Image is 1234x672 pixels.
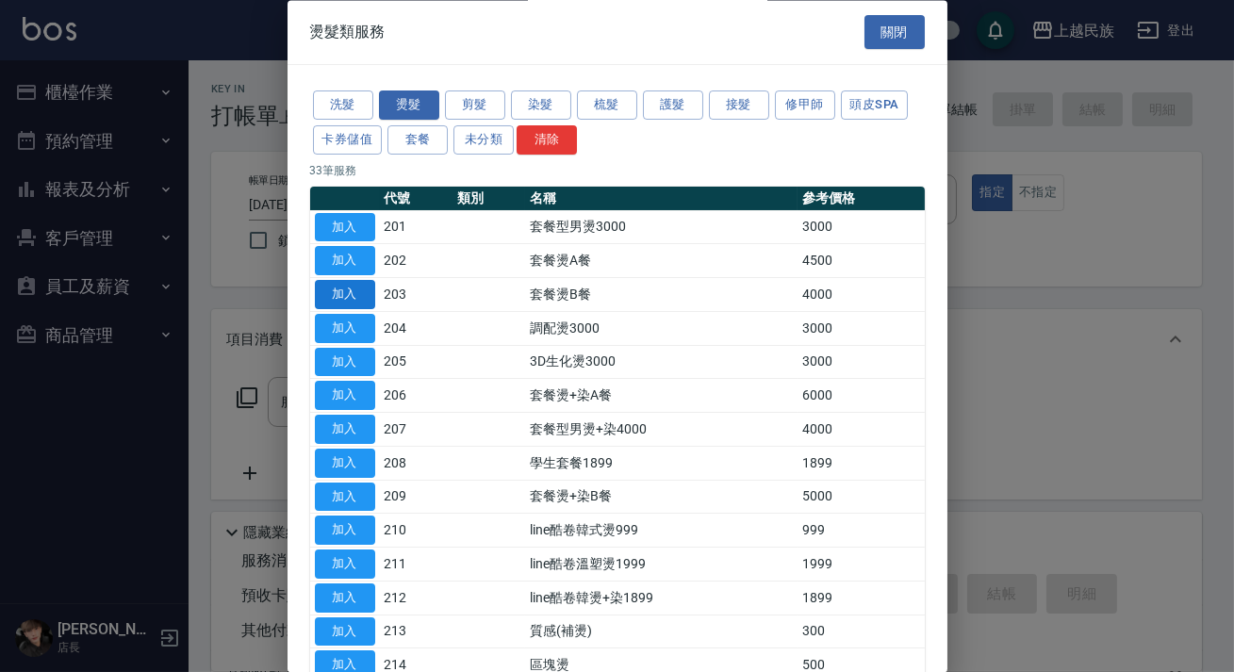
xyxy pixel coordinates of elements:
td: 211 [380,548,452,582]
td: line酷卷韓式燙999 [525,514,798,548]
td: 999 [798,514,924,548]
td: 套餐燙+染B餐 [525,481,798,515]
td: 5000 [798,481,924,515]
td: line酷卷溫塑燙1999 [525,548,798,582]
button: 加入 [315,449,375,478]
button: 加入 [315,550,375,580]
td: 套餐燙+染A餐 [525,379,798,413]
td: 1899 [798,447,924,481]
button: 洗髮 [313,91,373,121]
button: 加入 [315,314,375,343]
button: 護髮 [643,91,703,121]
td: 208 [380,447,452,481]
td: 質感(補燙) [525,615,798,649]
th: 代號 [380,187,452,211]
td: 204 [380,312,452,346]
td: 201 [380,211,452,245]
td: 套餐型男燙+染4000 [525,413,798,447]
button: 接髮 [709,91,769,121]
td: 3000 [798,211,924,245]
td: 套餐燙A餐 [525,244,798,278]
td: 206 [380,379,452,413]
p: 33 筆服務 [310,162,925,179]
button: 加入 [315,213,375,242]
td: 213 [380,615,452,649]
button: 卡券儲值 [313,125,383,155]
td: line酷卷韓燙+染1899 [525,582,798,615]
td: 300 [798,615,924,649]
td: 學生套餐1899 [525,447,798,481]
td: 調配燙3000 [525,312,798,346]
th: 參考價格 [798,187,924,211]
button: 加入 [315,483,375,512]
td: 3000 [798,346,924,380]
td: 210 [380,514,452,548]
td: 205 [380,346,452,380]
button: 加入 [315,583,375,613]
td: 3000 [798,312,924,346]
td: 套餐燙B餐 [525,278,798,312]
button: 加入 [315,348,375,377]
button: 清除 [517,125,577,155]
button: 套餐 [387,125,448,155]
td: 207 [380,413,452,447]
button: 加入 [315,416,375,445]
button: 加入 [315,281,375,310]
button: 加入 [315,247,375,276]
td: 202 [380,244,452,278]
td: 4000 [798,278,924,312]
th: 類別 [452,187,525,211]
td: 1899 [798,582,924,615]
td: 套餐型男燙3000 [525,211,798,245]
button: 加入 [315,382,375,411]
td: 209 [380,481,452,515]
button: 加入 [315,617,375,647]
th: 名稱 [525,187,798,211]
td: 212 [380,582,452,615]
span: 燙髮類服務 [310,23,386,41]
td: 3D生化燙3000 [525,346,798,380]
td: 203 [380,278,452,312]
button: 剪髮 [445,91,505,121]
button: 未分類 [453,125,514,155]
td: 4000 [798,413,924,447]
button: 梳髮 [577,91,637,121]
td: 1999 [798,548,924,582]
td: 6000 [798,379,924,413]
button: 染髮 [511,91,571,121]
button: 修甲師 [775,91,835,121]
button: 加入 [315,516,375,546]
button: 關閉 [864,15,925,50]
button: 燙髮 [379,91,439,121]
button: 頭皮SPA [841,91,909,121]
td: 4500 [798,244,924,278]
